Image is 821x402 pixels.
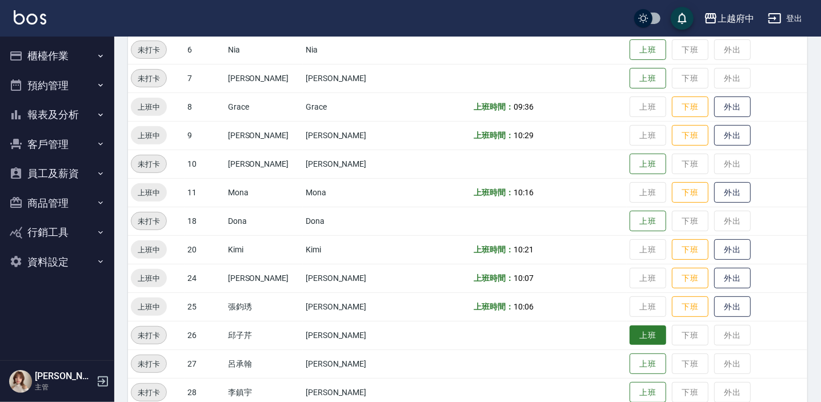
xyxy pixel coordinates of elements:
button: 外出 [714,239,751,260]
h5: [PERSON_NAME] [35,371,93,382]
td: 6 [185,35,225,64]
button: 下班 [672,125,708,146]
td: [PERSON_NAME] [303,150,393,178]
span: 上班中 [131,130,167,142]
button: 上班 [630,325,666,345]
span: 10:29 [514,131,534,140]
button: 預約管理 [5,71,110,100]
button: 下班 [672,182,708,203]
button: 上班 [630,154,666,175]
td: Dona [225,207,303,235]
span: 未打卡 [131,73,166,85]
span: 10:07 [514,274,534,283]
button: 上班 [630,353,666,375]
td: [PERSON_NAME] [225,150,303,178]
button: 商品管理 [5,188,110,218]
td: Kimi [225,235,303,264]
button: 上班 [630,211,666,232]
td: 邱子芹 [225,321,303,349]
td: [PERSON_NAME] [303,64,393,93]
td: [PERSON_NAME] [303,264,393,292]
span: 上班中 [131,187,167,199]
b: 上班時間： [474,302,514,311]
b: 上班時間： [474,102,514,111]
img: Logo [14,10,46,25]
img: Person [9,370,32,393]
span: 上班中 [131,301,167,313]
td: 10 [185,150,225,178]
td: [PERSON_NAME] [303,121,393,150]
button: 員工及薪資 [5,159,110,188]
button: 下班 [672,296,708,317]
button: 下班 [672,239,708,260]
td: 26 [185,321,225,349]
td: Grace [225,93,303,121]
button: 報表及分析 [5,100,110,130]
td: Mona [225,178,303,207]
td: 25 [185,292,225,321]
span: 10:16 [514,188,534,197]
button: 外出 [714,125,751,146]
button: 下班 [672,97,708,118]
b: 上班時間： [474,274,514,283]
span: 10:21 [514,245,534,254]
td: [PERSON_NAME] [225,264,303,292]
button: 客戶管理 [5,130,110,159]
td: 11 [185,178,225,207]
span: 09:36 [514,102,534,111]
td: [PERSON_NAME] [303,292,393,321]
span: 未打卡 [131,158,166,170]
td: Dona [303,207,393,235]
button: 外出 [714,97,751,118]
td: 18 [185,207,225,235]
button: 資料設定 [5,247,110,277]
td: [PERSON_NAME] [303,349,393,378]
td: Nia [225,35,303,64]
td: 9 [185,121,225,150]
button: 下班 [672,268,708,289]
button: 登出 [763,8,807,29]
span: 上班中 [131,101,167,113]
td: 張鈞琇 [225,292,303,321]
span: 未打卡 [131,215,166,227]
td: 7 [185,64,225,93]
td: 20 [185,235,225,264]
td: Grace [303,93,393,121]
span: 未打卡 [131,387,166,399]
td: [PERSON_NAME] [225,64,303,93]
b: 上班時間： [474,131,514,140]
span: 未打卡 [131,44,166,56]
td: Mona [303,178,393,207]
td: [PERSON_NAME] [303,321,393,349]
td: Kimi [303,235,393,264]
button: 外出 [714,296,751,317]
td: Nia [303,35,393,64]
span: 未打卡 [131,358,166,370]
td: 24 [185,264,225,292]
span: 上班中 [131,272,167,284]
span: 10:06 [514,302,534,311]
b: 上班時間： [474,188,514,197]
button: 櫃檯作業 [5,41,110,71]
td: [PERSON_NAME] [225,121,303,150]
td: 27 [185,349,225,378]
button: 上越府中 [699,7,759,30]
button: save [671,7,694,30]
span: 上班中 [131,244,167,256]
button: 行銷工具 [5,218,110,247]
button: 外出 [714,268,751,289]
button: 上班 [630,39,666,61]
button: 上班 [630,68,666,89]
td: 8 [185,93,225,121]
span: 未打卡 [131,329,166,341]
p: 主管 [35,382,93,392]
td: 呂承翰 [225,349,303,378]
button: 外出 [714,182,751,203]
div: 上越府中 [718,11,754,26]
b: 上班時間： [474,245,514,254]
